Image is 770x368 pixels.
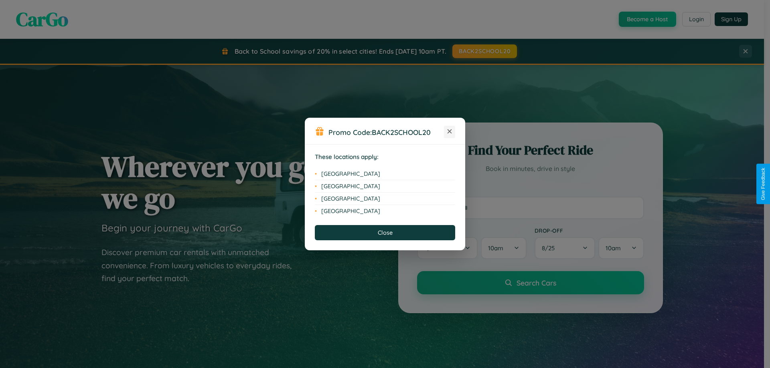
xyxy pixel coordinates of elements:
div: Give Feedback [760,168,766,200]
strong: These locations apply: [315,153,379,161]
button: Close [315,225,455,240]
li: [GEOGRAPHIC_DATA] [315,180,455,193]
li: [GEOGRAPHIC_DATA] [315,168,455,180]
h3: Promo Code: [328,128,444,137]
li: [GEOGRAPHIC_DATA] [315,205,455,217]
b: BACK2SCHOOL20 [372,128,431,137]
li: [GEOGRAPHIC_DATA] [315,193,455,205]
